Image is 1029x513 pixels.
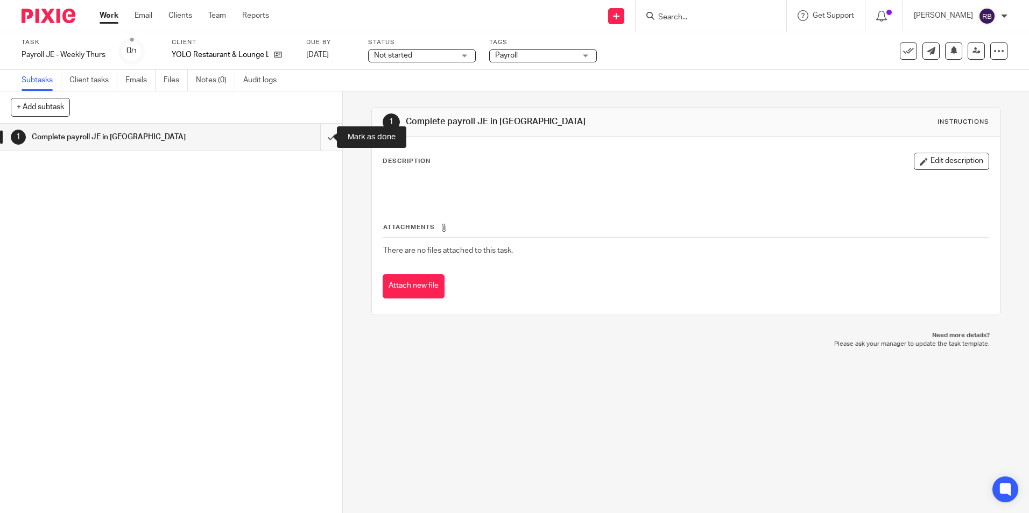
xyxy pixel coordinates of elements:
a: Subtasks [22,70,61,91]
a: Reports [242,10,269,21]
p: Description [383,157,431,166]
div: Payroll JE - Weekly Thurs [22,49,105,60]
button: Edit description [914,153,989,170]
button: Attach new file [383,274,445,298]
p: Please ask your manager to update the task template. [382,340,989,348]
h1: Complete payroll JE in [GEOGRAPHIC_DATA] [32,129,217,145]
label: Task [22,38,105,47]
h1: Complete payroll JE in [GEOGRAPHIC_DATA] [406,116,709,127]
span: [DATE] [306,51,329,59]
label: Client [172,38,293,47]
p: Need more details? [382,331,989,340]
a: Team [208,10,226,21]
a: Emails [125,70,156,91]
img: Pixie [22,9,75,23]
a: Notes (0) [196,70,235,91]
span: Not started [374,52,412,59]
label: Due by [306,38,355,47]
p: YOLO Restaurant & Lounge LLC [172,49,269,60]
small: /1 [131,48,137,54]
div: Instructions [938,118,989,126]
span: Get Support [813,12,854,19]
div: 1 [383,113,400,131]
span: Attachments [383,224,435,230]
a: Client tasks [69,70,117,91]
a: Files [164,70,188,91]
input: Search [657,13,754,23]
img: svg%3E [978,8,996,25]
a: Work [100,10,118,21]
button: + Add subtask [11,98,70,116]
p: [PERSON_NAME] [914,10,973,21]
span: There are no files attached to this task. [383,247,513,254]
label: Status [368,38,476,47]
div: 1 [11,130,26,145]
a: Audit logs [243,70,285,91]
a: Clients [168,10,192,21]
div: 0 [126,45,137,57]
span: Payroll [495,52,518,59]
a: Email [135,10,152,21]
label: Tags [489,38,597,47]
